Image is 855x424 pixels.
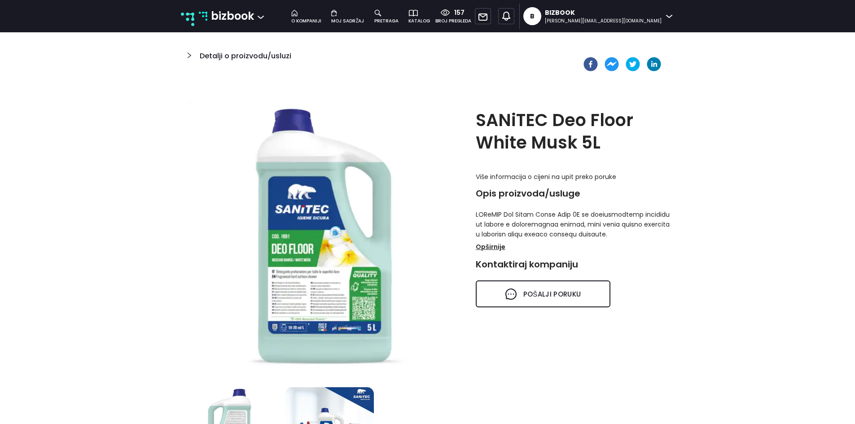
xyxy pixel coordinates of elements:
div: Bizbook [545,8,662,17]
h6: Detalji o proizvodu/usluzi [200,50,291,68]
img: new [181,13,194,26]
p: Opširnije [476,241,505,253]
button: facebookmessenger [605,57,619,71]
p: bizbook [211,8,254,25]
span: message [505,288,517,300]
h4: Kontaktiraj kompaniju [476,259,670,270]
div: moj sadržaj [331,17,364,25]
a: bizbook [199,8,254,25]
button: facebook [583,57,598,71]
div: B [530,7,535,25]
a: pretraga [370,8,404,25]
h4: Opis proizvoda/usluge [476,188,670,199]
div: pretraga [374,17,399,25]
p: Više informacija o cijeni na upit preko poruke [476,172,670,182]
a: moj sadržaj [327,8,369,25]
img: Main cover [185,98,463,376]
button: messagePošalji poruku [476,280,610,307]
div: 157 [450,8,465,17]
div: o kompaniji [291,17,321,25]
div: katalog [408,17,430,25]
div: [PERSON_NAME][EMAIL_ADDRESS][DOMAIN_NAME] [545,17,662,25]
a: o kompaniji [287,8,327,25]
button: linkedin [647,57,661,71]
img: bizbook [199,12,208,21]
button: twitter [626,57,640,71]
div: , [495,4,519,29]
a: katalog [404,8,435,25]
h2: SANiTEC Deo Floor White Musk 5L [476,109,670,154]
div: broj pregleda [435,17,471,25]
span: right [179,50,200,71]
